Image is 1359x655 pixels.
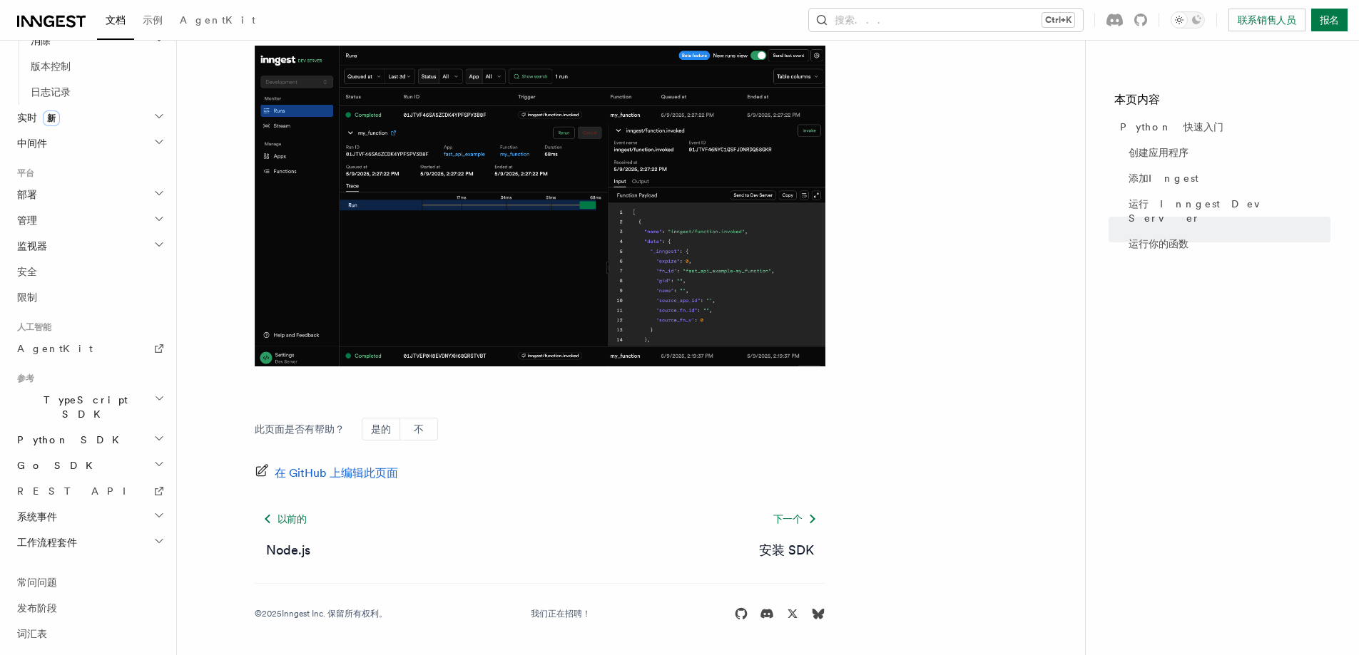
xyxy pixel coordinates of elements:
font: 发布阶段 [17,602,57,614]
button: 系统事件 [11,504,168,530]
font: 中间件 [17,138,47,149]
font: Node.js [266,542,310,557]
button: 是的 [362,418,399,440]
font: 运行 Inngest Dev Server [1129,198,1282,224]
button: Go SDK [11,453,168,478]
a: 运行你的函数 [1123,231,1330,257]
font: Python SDK [17,434,128,445]
a: AgentKit [171,4,264,38]
font: 词汇表 [17,628,47,639]
font: Go SDK [17,460,101,471]
a: REST API [11,478,168,504]
font: AgentKit [180,14,255,26]
font: 平台 [17,168,34,178]
font: 工作流程套件 [17,537,77,548]
font: 是的 [371,423,391,435]
font: Inngest Inc. 保留所有权利。 [282,609,387,619]
button: 工作流程套件 [11,530,168,555]
button: 搜索...Ctrl+K [809,9,1083,31]
font: 管理 [17,215,37,226]
a: 词汇表 [11,621,168,646]
button: 监视器 [11,233,168,259]
font: 2025 [262,609,282,619]
font: 实时 [17,112,37,123]
font: 常问问题 [17,577,57,588]
button: 中间件 [11,130,168,156]
button: 部署 [11,182,168,207]
button: 实时新 [11,105,168,130]
button: 切换暗模式 [1171,11,1205,29]
font: 监视器 [17,240,47,252]
font: 本页内容 [1114,93,1160,106]
a: 常问问题 [11,569,168,595]
button: 不 [400,418,437,440]
a: 报名 [1311,9,1348,31]
font: 不 [414,423,424,435]
a: 发布阶段 [11,595,168,621]
a: 日志记录 [25,79,168,105]
font: 安全 [17,266,37,277]
font: 我们正在招聘！ [531,609,591,619]
font: 版本控制 [31,61,71,72]
font: Python 快速入门 [1120,121,1223,133]
font: 安装 SDK [759,542,814,557]
a: 联系销售人员 [1228,9,1305,31]
font: 运行你的函数 [1129,238,1189,249]
font: TypeScript SDK [44,394,128,420]
a: 版本控制 [25,53,168,79]
button: 消除 [25,28,168,53]
font: 添加Ingest [1129,172,1198,184]
a: 文档 [97,4,134,40]
a: 限制 [11,284,168,310]
a: 创建应用程序 [1123,140,1330,165]
font: 参考 [17,373,34,383]
a: 以前的 [255,506,315,532]
button: TypeScript SDK [11,387,168,427]
font: 联系销售人员 [1238,14,1296,26]
font: 示例 [143,14,163,26]
font: 消除 [31,35,51,46]
font: 此页面是否有帮助？ [255,423,345,435]
font: 下一个 [773,513,803,525]
font: 文档 [106,14,126,26]
img: quick-start-run.png [255,46,825,366]
a: Python 快速入门 [1114,114,1330,140]
font: © [255,609,262,619]
button: 管理 [11,207,168,233]
a: 在 GitHub 上编辑此页面 [255,463,398,483]
a: 安全 [11,259,168,284]
button: Python SDK [11,427,168,453]
kbd: Ctrl+K [1042,13,1074,27]
font: 在 GitHub 上编辑此页面 [275,466,398,480]
font: 限制 [17,292,37,303]
font: REST API [17,485,138,497]
font: AgentKit [17,343,93,354]
a: 添加Ingest [1123,165,1330,191]
a: 下一个 [765,506,825,532]
font: 创建应用程序 [1129,147,1189,158]
a: 运行 Inngest Dev Server [1123,191,1330,231]
font: 日志记录 [31,86,71,98]
font: 搜索... [835,14,889,26]
a: AgentKit [11,336,168,361]
font: 人工智能 [17,322,51,332]
font: 以前的 [278,513,307,525]
font: 部署 [17,189,37,200]
a: 我们正在招聘！ [531,608,591,619]
font: 系统事件 [17,511,57,522]
font: 报名 [1320,14,1339,26]
a: 示例 [134,4,171,38]
font: 新 [47,113,56,123]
